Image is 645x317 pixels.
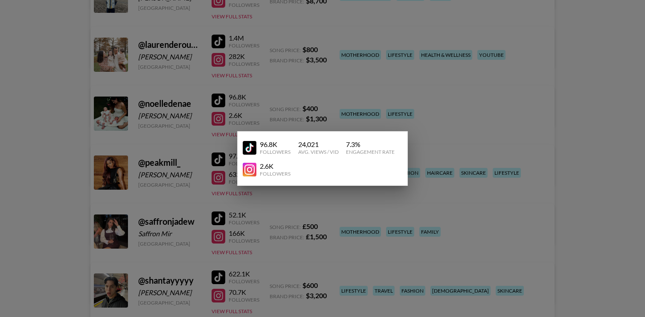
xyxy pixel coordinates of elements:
div: 24,021 [298,140,339,149]
div: 96.8K [260,140,291,149]
div: Followers [260,170,291,177]
img: YouTube [243,141,256,155]
div: Followers [260,149,291,155]
img: YouTube [243,163,256,176]
div: Engagement Rate [346,149,395,155]
div: 2.6K [260,162,291,170]
div: 7.3 % [346,140,395,149]
div: Avg. Views / Vid [298,149,339,155]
